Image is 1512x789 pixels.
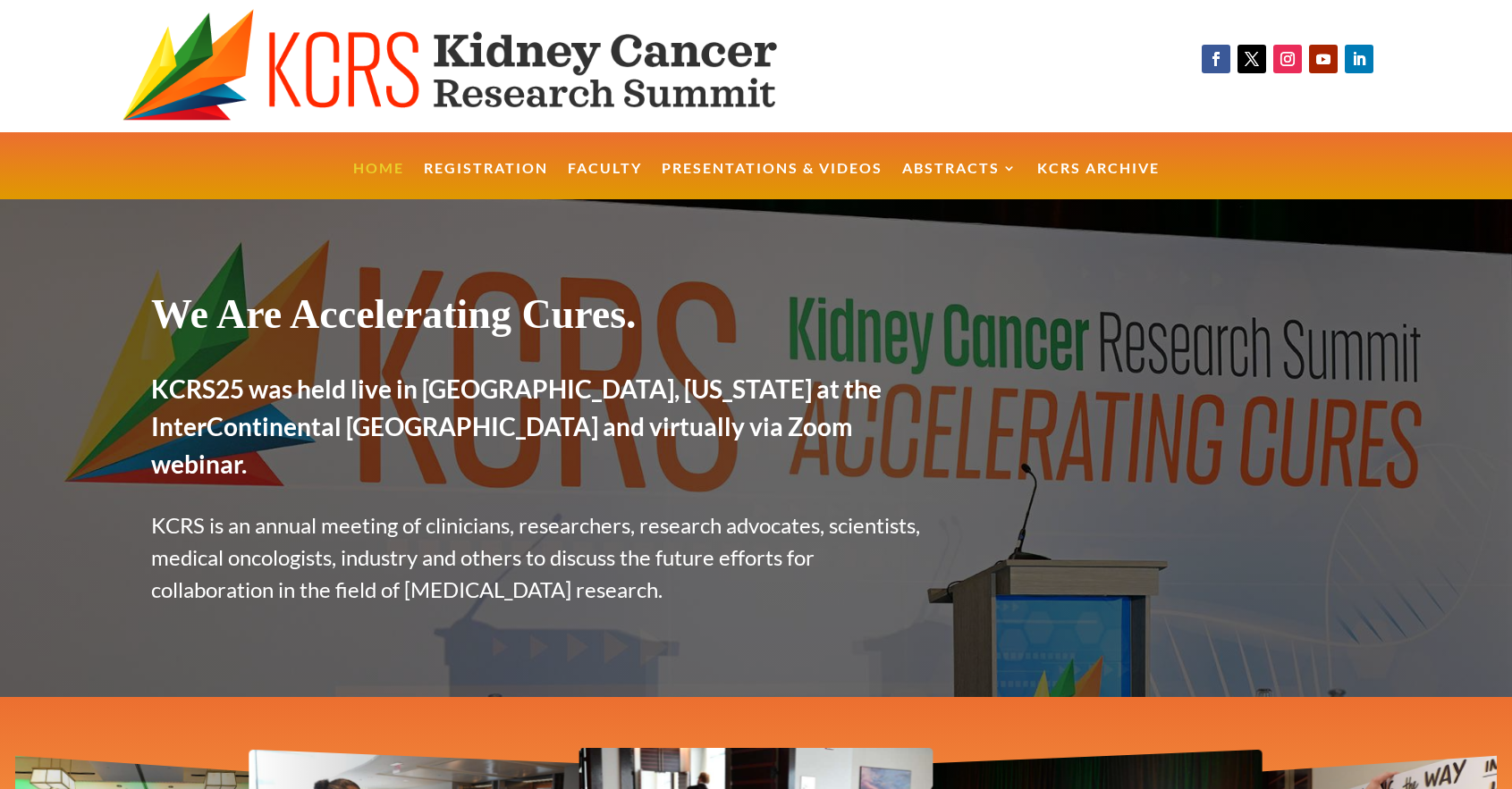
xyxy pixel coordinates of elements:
[1309,45,1338,73] a: Follow on Youtube
[151,509,935,606] p: KCRS is an annual meeting of clinicians, researchers, research advocates, scientists, medical onc...
[1037,162,1160,200] a: KCRS Archive
[1202,45,1230,73] a: Follow on Facebook
[353,162,404,200] a: Home
[902,162,1018,200] a: Abstracts
[1273,45,1302,73] a: Follow on Instagram
[568,162,642,200] a: Faculty
[424,162,548,200] a: Registration
[151,290,935,348] h1: We Are Accelerating Cures.
[151,370,935,491] h2: KCRS25 was held live in [GEOGRAPHIC_DATA], [US_STATE] at the InterContinental [GEOGRAPHIC_DATA] a...
[122,9,857,123] img: KCRS generic logo wide
[1345,45,1373,73] a: Follow on LinkedIn
[662,162,883,200] a: Presentations & Videos
[1237,45,1266,73] a: Follow on X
